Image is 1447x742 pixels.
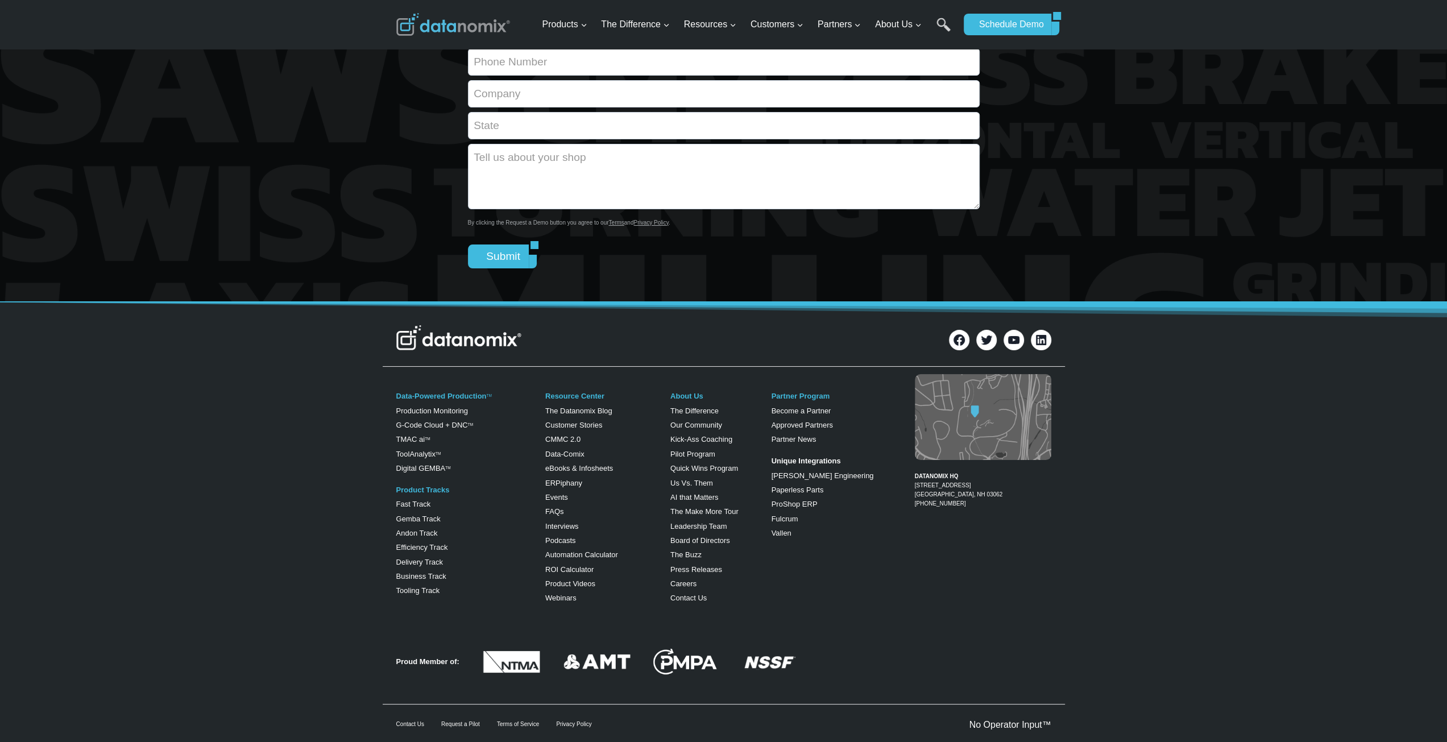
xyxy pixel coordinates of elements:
[964,14,1051,35] a: Schedule Demo
[771,421,832,429] a: Approved Partners
[396,435,430,443] a: TMAC aiTM
[545,421,602,429] a: Customer Stories
[436,451,441,455] a: TM
[545,392,604,400] a: Resource Center
[537,6,958,43] nav: Primary Navigation
[771,471,873,480] a: [PERSON_NAME] Engineering
[608,219,624,226] a: Terms
[915,463,1051,508] figcaption: [PHONE_NUMBER]
[396,500,431,508] a: Fast Track
[670,522,727,530] a: Leadership Team
[633,219,669,226] a: Privacy Policy
[771,486,823,494] a: Paperless Parts
[468,422,473,426] sup: TM
[771,515,798,523] a: Fulcrum
[670,407,719,415] a: The Difference
[396,657,459,666] strong: Proud Member of:
[545,464,613,472] a: eBooks & Infosheets
[545,493,568,501] a: Events
[670,493,719,501] a: AI that Matters
[936,18,951,43] a: Search
[396,586,440,595] a: Tooling Track
[468,244,529,268] input: Submit
[468,48,980,76] input: Phone Number
[441,721,480,727] a: Request a Pilot
[670,536,730,545] a: Board of Directors
[545,594,577,602] a: Webinars
[396,13,510,36] img: Datanomix
[445,466,450,470] sup: TM
[670,479,713,487] a: Us Vs. Them
[468,112,980,139] input: State
[545,565,594,574] a: ROI Calculator
[670,579,696,588] a: Careers
[396,515,441,523] a: Gemba Track
[670,507,739,516] a: The Make More Tour
[545,522,579,530] a: Interviews
[468,80,980,107] input: Company
[542,17,587,32] span: Products
[875,17,922,32] span: About Us
[771,435,816,443] a: Partner News
[670,594,707,602] a: Contact Us
[670,565,722,574] a: Press Releases
[396,543,448,552] a: Efficiency Track
[396,421,473,429] a: G-Code Cloud + DNCTM
[396,572,446,581] a: Business Track
[468,218,980,227] p: By clicking the Request a Demo button you agree to our and .
[545,435,581,443] a: CMMC 2.0
[771,457,840,465] strong: Unique Integrations
[545,507,564,516] a: FAQs
[6,571,176,736] iframe: Popup CTA
[969,720,1051,729] a: No Operator Input™
[670,464,738,472] a: Quick Wins Program
[545,407,612,415] a: The Datanomix Blog
[396,407,468,415] a: Production Monitoring
[497,721,539,727] a: Terms of Service
[670,450,715,458] a: Pilot Program
[670,392,703,400] a: About Us
[556,721,591,727] a: Privacy Policy
[545,450,584,458] a: Data-Comix
[915,473,959,479] strong: DATANOMIX HQ
[545,579,595,588] a: Product Videos
[396,325,521,350] img: Datanomix Logo
[396,721,424,727] a: Contact Us
[486,393,491,397] a: TM
[818,17,861,32] span: Partners
[601,17,670,32] span: The Difference
[771,392,830,400] a: Partner Program
[915,374,1051,460] img: Datanomix map image
[771,500,817,508] a: ProShop ERP
[684,17,736,32] span: Resources
[396,392,487,400] a: Data-Powered Production
[670,550,702,559] a: The Buzz
[425,437,430,441] sup: TM
[915,482,1003,498] a: [STREET_ADDRESS][GEOGRAPHIC_DATA], NH 03062
[771,407,831,415] a: Become a Partner
[670,421,722,429] a: Our Community
[545,550,618,559] a: Automation Calculator
[396,450,436,458] a: ToolAnalytix
[670,435,732,443] a: Kick-Ass Coaching
[396,486,450,494] a: Product Tracks
[771,529,791,537] a: Vallen
[545,479,582,487] a: ERPiphany
[396,464,451,472] a: Digital GEMBATM
[396,558,443,566] a: Delivery Track
[545,536,575,545] a: Podcasts
[751,17,803,32] span: Customers
[396,529,438,537] a: Andon Track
